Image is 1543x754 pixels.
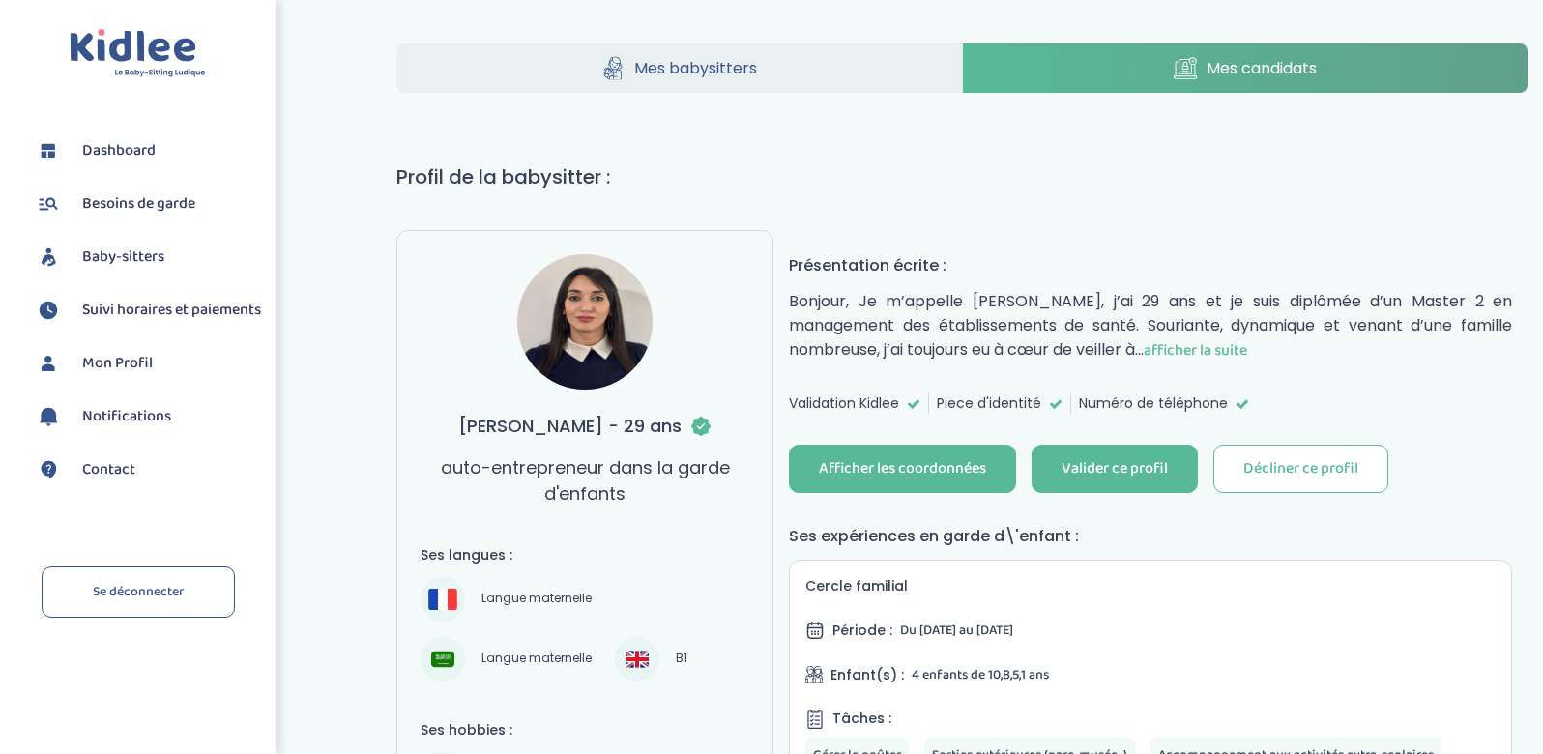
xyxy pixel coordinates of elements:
a: Se déconnecter [42,566,235,618]
p: Bonjour, Je m’appelle [PERSON_NAME], j’ai 29 ans et je suis diplômée d’un Master 2 en management ... [789,289,1512,362]
h4: Ses hobbies : [421,720,749,740]
span: Période : [832,621,892,641]
span: Dashboard [82,139,156,162]
div: Afficher les coordonnées [819,458,986,480]
img: Arabe [431,648,454,671]
img: suivihoraire.svg [34,296,63,325]
span: Mes candidats [1207,56,1317,80]
span: afficher la suite [1144,338,1247,362]
img: Français [428,589,457,609]
img: logo.svg [70,29,206,78]
button: Décliner ce profil [1213,445,1388,493]
span: Piece d'identité [937,393,1041,414]
span: Enfant(s) : [830,665,904,685]
span: 4 enfants de 10,8,5,1 ans [912,664,1049,685]
span: Validation Kidlee [789,393,899,414]
div: Décliner ce profil [1243,458,1358,480]
a: Contact [34,455,261,484]
a: Suivi horaires et paiements [34,296,261,325]
h4: Ses langues : [421,545,749,565]
a: Besoins de garde [34,189,261,218]
a: Mes candidats [963,43,1528,93]
span: Contact [82,458,135,481]
a: Baby-sitters [34,243,261,272]
span: Baby-sitters [82,246,164,269]
img: profil.svg [34,349,63,378]
p: auto-entrepreneur dans la garde d'enfants [421,454,749,507]
span: B1 [669,648,694,671]
span: Numéro de téléphone [1079,393,1228,414]
span: Suivi horaires et paiements [82,299,261,322]
h3: [PERSON_NAME] - 29 ans [458,413,713,439]
img: avatar [517,254,653,390]
span: Mes babysitters [634,56,757,80]
h1: Profil de la babysitter : [396,162,1528,191]
h4: Présentation écrite : [789,253,1512,277]
div: Valider ce profil [1062,458,1168,480]
h5: Cercle familial [805,576,1496,596]
a: Dashboard [34,136,261,165]
span: Mon Profil [82,352,153,375]
img: Anglais [626,648,649,671]
span: Du [DATE] au [DATE] [900,620,1013,641]
img: babysitters.svg [34,243,63,272]
a: Mon Profil [34,349,261,378]
span: Besoins de garde [82,192,195,216]
h4: Ses expériences en garde d\'enfant : [789,524,1512,548]
span: Notifications [82,405,171,428]
img: notification.svg [34,402,63,431]
span: Tâches : [832,709,891,729]
img: besoin.svg [34,189,63,218]
a: Mes babysitters [396,43,962,93]
img: contact.svg [34,455,63,484]
span: Langue maternelle [475,648,598,671]
a: Notifications [34,402,261,431]
img: dashboard.svg [34,136,63,165]
button: Afficher les coordonnées [789,445,1016,493]
span: Langue maternelle [475,588,598,611]
button: Valider ce profil [1032,445,1198,493]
